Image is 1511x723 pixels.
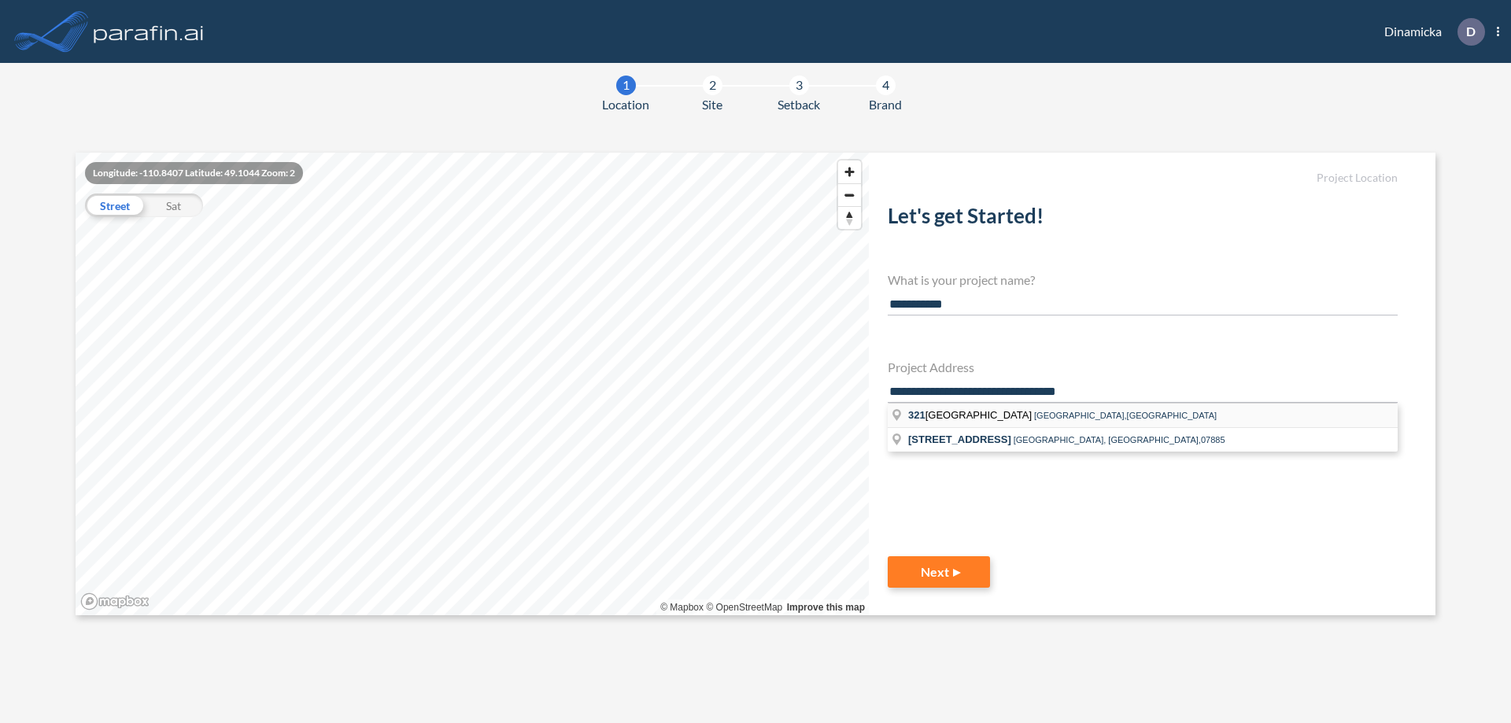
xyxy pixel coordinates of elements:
img: logo [91,16,207,47]
a: Mapbox homepage [80,592,150,610]
div: Longitude: -110.8407 Latitude: 49.1044 Zoom: 2 [85,162,303,184]
span: Reset bearing to north [838,207,861,229]
h4: Project Address [888,360,1398,374]
span: [GEOGRAPHIC_DATA], [GEOGRAPHIC_DATA],07885 [1014,435,1225,444]
span: [STREET_ADDRESS] [908,433,1011,445]
a: Mapbox [660,602,704,613]
span: [GEOGRAPHIC_DATA] [908,409,1034,421]
h4: What is your project name? [888,272,1398,287]
div: Dinamicka [1361,18,1499,46]
canvas: Map [76,153,869,615]
span: Location [602,95,649,114]
button: Reset bearing to north [838,206,861,229]
span: Site [702,95,722,114]
h5: Project Location [888,172,1398,185]
span: Zoom out [838,184,861,206]
div: 2 [703,76,722,95]
div: 1 [616,76,636,95]
span: 321 [908,409,925,421]
button: Zoom out [838,183,861,206]
span: [GEOGRAPHIC_DATA],[GEOGRAPHIC_DATA] [1034,411,1217,420]
button: Zoom in [838,160,861,183]
div: Street [85,194,144,217]
span: Setback [778,95,820,114]
span: Brand [869,95,902,114]
div: 4 [876,76,896,95]
button: Next [888,556,990,588]
h2: Let's get Started! [888,204,1398,234]
div: 3 [789,76,809,95]
p: D [1466,24,1476,39]
a: OpenStreetMap [706,602,782,613]
div: Sat [144,194,203,217]
a: Improve this map [787,602,865,613]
